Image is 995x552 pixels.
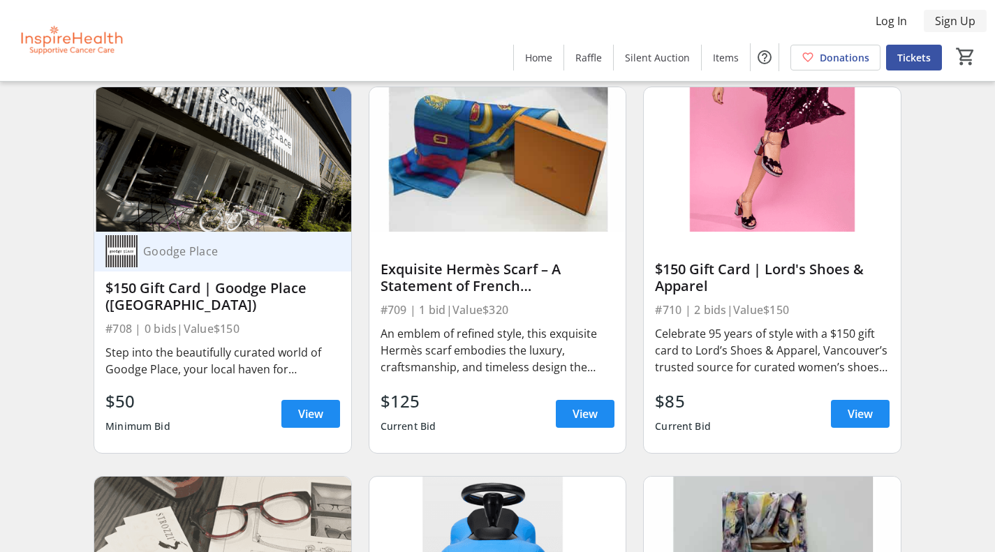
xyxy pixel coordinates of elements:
[94,87,351,232] img: $150 Gift Card | Goodge Place (Vancouver)
[281,400,340,428] a: View
[897,50,931,65] span: Tickets
[655,325,890,375] div: Celebrate 95 years of style with a $150 gift card to Lord’s Shoes & Apparel, Vancouver’s trusted ...
[713,50,739,65] span: Items
[381,300,615,320] div: #709 | 1 bid | Value $320
[935,13,975,29] span: Sign Up
[886,45,942,70] a: Tickets
[614,45,701,70] a: Silent Auction
[138,244,323,258] div: Goodge Place
[105,414,170,439] div: Minimum Bid
[924,10,987,32] button: Sign Up
[8,6,133,75] img: InspireHealth Supportive Cancer Care's Logo
[105,235,138,267] img: Goodge Place
[381,389,436,414] div: $125
[514,45,563,70] a: Home
[105,344,340,378] div: Step into the beautifully curated world of Goodge Place, your local haven for extraordinary gifts...
[381,414,436,439] div: Current Bid
[525,50,552,65] span: Home
[702,45,750,70] a: Items
[751,43,779,71] button: Help
[369,87,626,232] img: Exquisite Hermès Scarf – A Statement of French Sophistication
[298,405,323,422] span: View
[876,13,907,29] span: Log In
[381,261,615,294] div: Exquisite Hermès Scarf – A Statement of French Sophistication
[953,44,978,69] button: Cart
[105,389,170,414] div: $50
[820,50,869,65] span: Donations
[864,10,918,32] button: Log In
[848,405,873,422] span: View
[655,389,711,414] div: $85
[381,325,615,375] div: An emblem of refined style, this exquisite Hermès scarf embodies the luxury, craftsmanship, and t...
[575,50,602,65] span: Raffle
[573,405,598,422] span: View
[655,261,890,294] div: $150 Gift Card | Lord's Shoes & Apparel
[655,300,890,320] div: #710 | 2 bids | Value $150
[644,87,901,232] img: $150 Gift Card | Lord's Shoes & Apparel
[625,50,690,65] span: Silent Auction
[831,400,890,428] a: View
[790,45,880,70] a: Donations
[105,319,340,338] div: #708 | 0 bids | Value $150
[655,414,711,439] div: Current Bid
[556,400,614,428] a: View
[105,280,340,313] div: $150 Gift Card | Goodge Place ([GEOGRAPHIC_DATA])
[564,45,613,70] a: Raffle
